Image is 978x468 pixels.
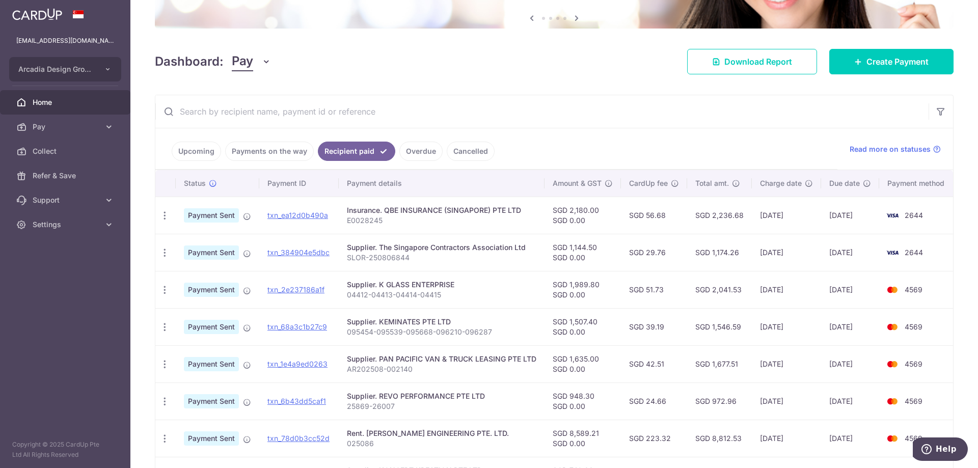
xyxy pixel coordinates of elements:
a: Overdue [399,142,443,161]
td: SGD 1,677.51 [687,345,752,382]
td: SGD 1,989.80 SGD 0.00 [545,271,621,308]
button: Arcadia Design Group Pte Ltd [9,57,121,81]
iframe: Opens a widget where you can find more information [913,437,968,463]
span: Payment Sent [184,208,239,223]
a: Recipient paid [318,142,395,161]
th: Payment details [339,170,545,197]
a: txn_6b43dd5caf1 [267,397,326,405]
span: Download Report [724,56,792,68]
p: 025086 [347,438,536,449]
a: txn_384904e5dbc [267,248,330,257]
td: SGD 56.68 [621,197,687,234]
div: Supplier. PAN PACIFIC VAN & TRUCK LEASING PTE LTD [347,354,536,364]
span: 2644 [905,211,923,219]
div: Supplier. REVO PERFORMANCE PTE LTD [347,391,536,401]
span: Settings [33,219,100,230]
td: SGD 51.73 [621,271,687,308]
span: Support [33,195,100,205]
td: [DATE] [821,234,879,271]
img: Bank Card [882,209,903,222]
div: Insurance. QBE INSURANCE (SINGAPORE) PTE LTD [347,205,536,215]
td: SGD 29.76 [621,234,687,271]
td: SGD 39.19 [621,308,687,345]
td: SGD 223.32 [621,420,687,457]
span: Arcadia Design Group Pte Ltd [18,64,94,74]
td: [DATE] [821,308,879,345]
td: [DATE] [821,271,879,308]
a: txn_68a3c1b27c9 [267,322,327,331]
span: 4569 [905,285,922,294]
td: [DATE] [821,197,879,234]
span: Payment Sent [184,431,239,446]
span: 4569 [905,360,922,368]
td: [DATE] [752,234,821,271]
img: CardUp [12,8,62,20]
span: 4569 [905,397,922,405]
span: Amount & GST [553,178,602,188]
p: 095454-095539-095668-096210-096287 [347,327,536,337]
td: [DATE] [752,197,821,234]
a: txn_ea12d0b490a [267,211,328,219]
p: [EMAIL_ADDRESS][DOMAIN_NAME] [16,36,114,46]
span: 4569 [905,434,922,443]
span: Payment Sent [184,357,239,371]
td: [DATE] [752,382,821,420]
input: Search by recipient name, payment id or reference [155,95,929,128]
td: [DATE] [821,382,879,420]
span: Payment Sent [184,320,239,334]
td: [DATE] [752,271,821,308]
a: Read more on statuses [850,144,941,154]
span: Status [184,178,206,188]
a: Cancelled [447,142,495,161]
span: Due date [829,178,860,188]
td: SGD 8,589.21 SGD 0.00 [545,420,621,457]
a: Create Payment [829,49,954,74]
td: SGD 1,635.00 SGD 0.00 [545,345,621,382]
span: Payment Sent [184,394,239,408]
td: SGD 42.51 [621,345,687,382]
img: Bank Card [882,395,903,407]
span: Collect [33,146,100,156]
td: SGD 2,236.68 [687,197,752,234]
img: Bank Card [882,284,903,296]
p: E0028245 [347,215,536,226]
span: Charge date [760,178,802,188]
th: Payment ID [259,170,339,197]
th: Payment method [879,170,957,197]
td: SGD 1,546.59 [687,308,752,345]
button: Pay [232,52,271,71]
td: [DATE] [752,308,821,345]
p: 04412-04413-04414-04415 [347,290,536,300]
td: SGD 2,041.53 [687,271,752,308]
a: txn_1e4a9ed0263 [267,360,328,368]
h4: Dashboard: [155,52,224,71]
p: SLOR-250806844 [347,253,536,263]
span: Pay [232,52,253,71]
img: Bank Card [882,358,903,370]
div: Rent. [PERSON_NAME] ENGINEERING PTE. LTD. [347,428,536,438]
div: Supplier. The Singapore Contractors Association Ltd [347,242,536,253]
span: CardUp fee [629,178,668,188]
span: Pay [33,122,100,132]
span: Payment Sent [184,283,239,297]
img: Bank Card [882,246,903,259]
span: 2644 [905,248,923,257]
a: Upcoming [172,142,221,161]
a: txn_2e237186a1f [267,285,324,294]
a: Download Report [687,49,817,74]
td: [DATE] [821,345,879,382]
div: Supplier. KEMINATES PTE LTD [347,317,536,327]
img: Bank Card [882,321,903,333]
div: Supplier. K GLASS ENTERPRISE [347,280,536,290]
span: Create Payment [866,56,929,68]
p: 25869-26007 [347,401,536,411]
span: Payment Sent [184,245,239,260]
span: 4569 [905,322,922,331]
p: AR202508-002140 [347,364,536,374]
span: Total amt. [695,178,729,188]
td: SGD 2,180.00 SGD 0.00 [545,197,621,234]
td: SGD 8,812.53 [687,420,752,457]
a: txn_78d0b3cc52d [267,434,330,443]
span: Refer & Save [33,171,100,181]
